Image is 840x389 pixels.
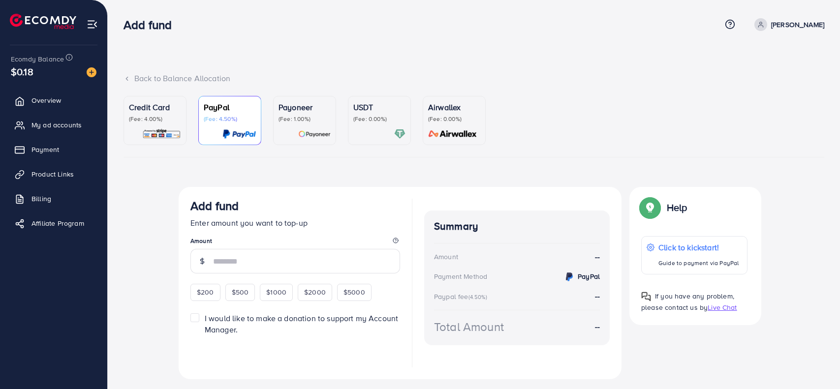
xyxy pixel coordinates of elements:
[425,128,480,140] img: card
[10,14,76,29] img: logo
[7,189,100,209] a: Billing
[7,90,100,110] a: Overview
[7,115,100,135] a: My ad accounts
[667,202,687,213] p: Help
[708,302,737,312] span: Live Chat
[31,120,82,130] span: My ad accounts
[266,287,286,297] span: $1000
[595,291,600,301] strong: --
[11,54,64,64] span: Ecomdy Balance
[595,251,600,263] strong: --
[232,287,249,297] span: $500
[434,252,458,262] div: Amount
[658,241,739,253] p: Click to kickstart!
[124,73,824,84] div: Back to Balance Allocation
[129,101,181,113] p: Credit Card
[204,115,256,123] p: (Fee: 4.50%)
[434,220,600,233] h4: Summary
[304,287,326,297] span: $2000
[434,292,490,301] div: Paypal fee
[771,19,824,30] p: [PERSON_NAME]
[658,257,739,269] p: Guide to payment via PayPal
[197,287,214,297] span: $200
[428,115,480,123] p: (Fee: 0.00%)
[190,217,400,229] p: Enter amount you want to top-up
[641,291,734,312] span: If you have any problem, please contact us by
[434,318,504,335] div: Total Amount
[279,115,331,123] p: (Fee: 1.00%)
[7,164,100,184] a: Product Links
[7,213,100,233] a: Affiliate Program
[595,321,600,332] strong: --
[641,199,659,216] img: Popup guide
[750,18,824,31] a: [PERSON_NAME]
[394,128,405,140] img: card
[87,67,96,77] img: image
[7,140,100,159] a: Payment
[468,293,487,301] small: (4.50%)
[87,19,98,30] img: menu
[124,18,180,32] h3: Add fund
[129,115,181,123] p: (Fee: 4.00%)
[190,199,239,213] h3: Add fund
[641,292,651,301] img: Popup guide
[343,287,365,297] span: $5000
[11,64,33,79] span: $0.18
[31,95,61,105] span: Overview
[222,128,256,140] img: card
[204,101,256,113] p: PayPal
[298,128,331,140] img: card
[205,313,398,335] span: I would like to make a donation to support my Account Manager.
[190,237,400,249] legend: Amount
[31,169,74,179] span: Product Links
[31,194,51,204] span: Billing
[279,101,331,113] p: Payoneer
[563,271,575,283] img: credit
[353,101,405,113] p: USDT
[578,271,600,281] strong: PayPal
[31,218,84,228] span: Affiliate Program
[428,101,480,113] p: Airwallex
[31,145,59,154] span: Payment
[434,271,487,281] div: Payment Method
[353,115,405,123] p: (Fee: 0.00%)
[142,128,181,140] img: card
